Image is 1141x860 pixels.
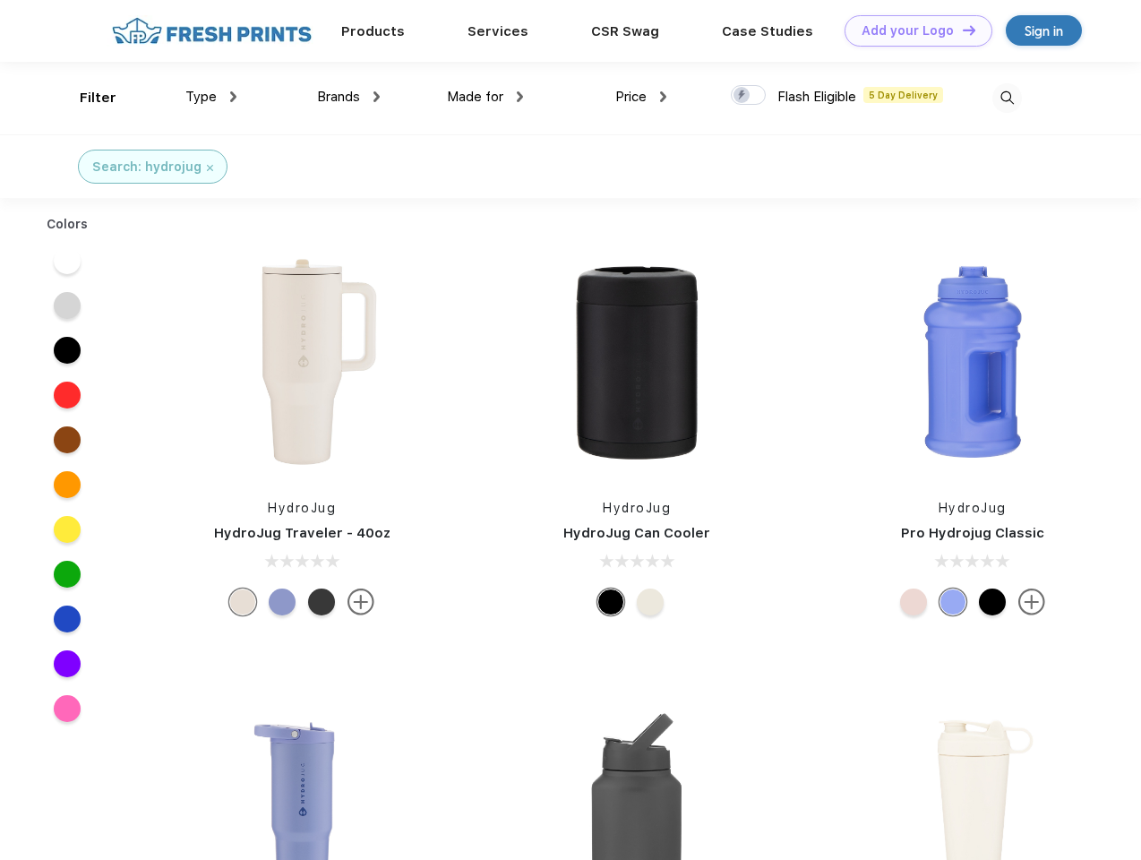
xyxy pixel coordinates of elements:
[1018,589,1045,615] img: more.svg
[777,89,856,105] span: Flash Eligible
[373,91,380,102] img: dropdown.png
[33,215,102,234] div: Colors
[341,23,405,39] a: Products
[229,589,256,615] div: Cream
[637,589,664,615] div: Cream
[563,525,710,541] a: HydroJug Can Cooler
[80,88,116,108] div: Filter
[603,501,671,515] a: HydroJug
[183,243,421,481] img: func=resize&h=266
[517,91,523,102] img: dropdown.png
[963,25,975,35] img: DT
[347,589,374,615] img: more.svg
[268,501,336,515] a: HydroJug
[862,23,954,39] div: Add your Logo
[207,165,213,171] img: filter_cancel.svg
[992,83,1022,113] img: desktop_search.svg
[863,87,943,103] span: 5 Day Delivery
[939,589,966,615] div: Hyper Blue
[107,15,317,47] img: fo%20logo%202.webp
[185,89,217,105] span: Type
[597,589,624,615] div: Black
[1025,21,1063,41] div: Sign in
[308,589,335,615] div: Black
[317,89,360,105] span: Brands
[854,243,1092,481] img: func=resize&h=266
[92,158,202,176] div: Search: hydrojug
[269,589,296,615] div: Peri
[660,91,666,102] img: dropdown.png
[230,91,236,102] img: dropdown.png
[900,589,927,615] div: Pink Sand
[1006,15,1082,46] a: Sign in
[615,89,647,105] span: Price
[979,589,1006,615] div: Black
[939,501,1007,515] a: HydroJug
[518,243,756,481] img: func=resize&h=266
[214,525,390,541] a: HydroJug Traveler - 40oz
[901,525,1044,541] a: Pro Hydrojug Classic
[447,89,503,105] span: Made for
